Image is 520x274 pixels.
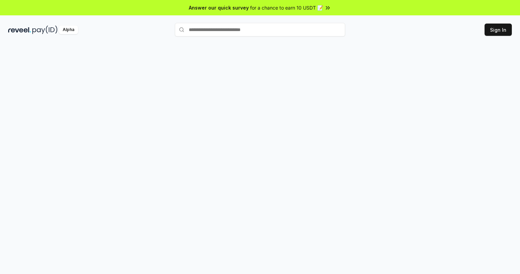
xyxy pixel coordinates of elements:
img: reveel_dark [8,26,31,34]
button: Sign In [485,24,512,36]
div: Alpha [59,26,78,34]
span: Answer our quick survey [189,4,249,11]
span: for a chance to earn 10 USDT 📝 [250,4,323,11]
img: pay_id [32,26,58,34]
